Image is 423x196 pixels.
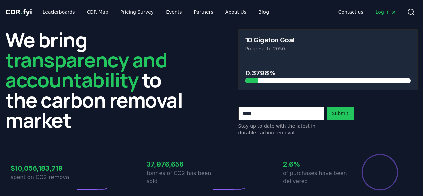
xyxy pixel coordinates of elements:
[21,8,23,16] span: .
[376,9,396,15] span: Log in
[245,45,411,52] p: Progress to 2050
[245,37,294,43] h3: 10 Gigaton Goal
[37,6,80,18] a: Leaderboards
[37,6,274,18] nav: Main
[327,107,354,120] button: Submit
[5,8,32,16] span: CDR fyi
[370,6,402,18] a: Log in
[161,6,187,18] a: Events
[333,6,369,18] a: Contact us
[11,173,76,181] p: spent on CO2 removal
[147,169,212,185] p: tonnes of CO2 has been sold
[5,46,167,93] span: transparency and accountability
[5,7,32,17] a: CDR.fyi
[82,6,114,18] a: CDR Map
[253,6,274,18] a: Blog
[11,163,76,173] h3: $10,056,183,719
[283,169,348,185] p: of purchases have been delivered
[220,6,252,18] a: About Us
[333,6,402,18] nav: Main
[147,159,212,169] h3: 37,976,656
[283,159,348,169] h3: 2.6%
[189,6,219,18] a: Partners
[238,123,324,136] p: Stay up to date with the latest in durable carbon removal.
[115,6,159,18] a: Pricing Survey
[245,68,411,78] h3: 0.3798%
[5,29,185,130] h2: We bring to the carbon removal market
[361,153,399,191] div: Percentage of sales delivered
